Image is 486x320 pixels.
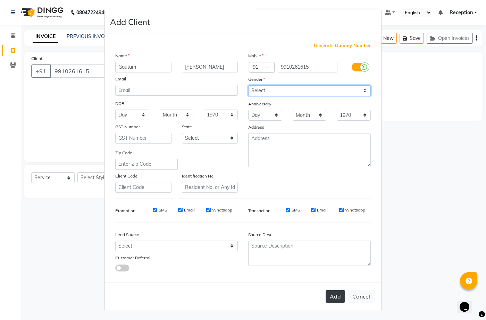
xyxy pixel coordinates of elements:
label: Email [317,207,328,213]
label: Client Code [115,173,137,179]
input: Client Code [115,182,171,193]
label: Mobile [248,53,263,59]
label: DOB [115,101,124,107]
button: Cancel [348,290,375,303]
input: Last Name [182,62,238,72]
label: Email [184,207,195,213]
label: Promotion [115,208,135,214]
iframe: chat widget [457,292,479,313]
input: Enter Zip Code [115,159,178,170]
label: SMS [159,207,167,213]
input: Email [115,85,238,96]
label: Name [115,53,129,59]
span: Generate Dummy Number [314,42,371,49]
input: First Name [115,62,171,72]
button: Add [326,290,345,303]
label: Zip Code [115,150,132,156]
label: SMS [292,207,300,213]
h4: Add Client [110,16,150,28]
input: GST Number [115,133,171,144]
label: Transaction [248,208,270,214]
label: GST Number [115,124,140,130]
input: Mobile [278,62,338,72]
label: Address [248,124,264,130]
label: Lead Source [115,232,139,238]
label: Anniversary [248,101,271,107]
label: State [182,124,192,130]
label: Whatsapp [212,207,232,213]
label: Whatsapp [345,207,365,213]
input: Resident No. or Any Id [182,182,238,193]
label: Email [115,76,126,82]
label: Customer Referral [115,255,150,261]
label: Gender [248,76,265,83]
label: Identification No. [182,173,215,179]
label: Source Desc [248,232,272,238]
